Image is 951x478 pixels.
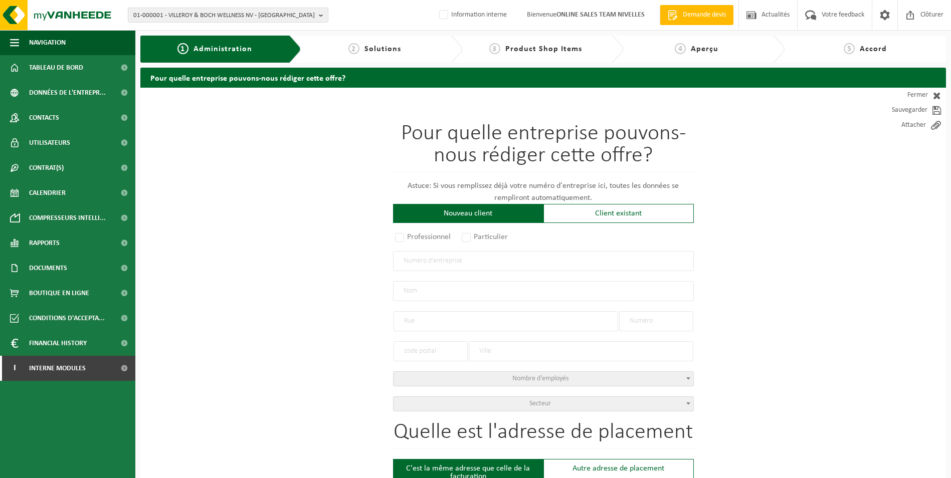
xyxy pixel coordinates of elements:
span: Calendrier [29,180,66,205]
h1: Pour quelle entreprise pouvons-nous rédiger cette offre? [393,123,694,172]
span: Utilisateurs [29,130,70,155]
label: Information interne [437,8,507,23]
span: 4 [675,43,686,54]
a: Attacher [856,118,946,133]
span: Contrat(s) [29,155,64,180]
span: Données de l'entrepr... [29,80,106,105]
label: Professionnel [393,230,454,244]
span: Solutions [364,45,401,53]
h1: Quelle est l'adresse de placement [393,421,694,449]
h2: Pour quelle entreprise pouvons-nous rédiger cette offre? [140,68,946,87]
span: Secteur [529,400,551,407]
span: Contacts [29,105,59,130]
span: Boutique en ligne [29,281,89,306]
span: Demande devis [680,10,728,20]
a: Demande devis [660,5,733,25]
a: Sauvegarder [856,103,946,118]
a: 2Solutions [306,43,442,55]
span: Financial History [29,331,87,356]
label: Particulier [460,230,511,244]
span: Conditions d'accepta... [29,306,105,331]
div: Client existant [543,204,694,223]
input: Numéro d'entreprise [393,251,694,271]
input: code postal [394,341,468,361]
span: Aperçu [691,45,718,53]
span: Rapports [29,230,60,256]
span: Administration [194,45,252,53]
span: 5 [844,43,855,54]
span: Nombre d'employés [512,375,568,382]
input: Nom [393,281,694,301]
span: Tableau de bord [29,55,83,80]
a: 4Aperçu [629,43,765,55]
strong: ONLINE SALES TEAM NIVELLES [556,11,645,19]
span: Interne modules [29,356,86,381]
button: 01-000001 - VILLEROY & BOCH WELLNESS NV - [GEOGRAPHIC_DATA] [128,8,328,23]
div: Nouveau client [393,204,543,223]
a: 1Administration [148,43,281,55]
a: Fermer [856,88,946,103]
p: Astuce: Si vous remplissez déjà votre numéro d'entreprise ici, toutes les données se rempliront a... [393,180,694,204]
span: Documents [29,256,67,281]
a: 5Accord [790,43,941,55]
span: 01-000001 - VILLEROY & BOCH WELLNESS NV - [GEOGRAPHIC_DATA] [133,8,315,23]
span: Product Shop Items [505,45,582,53]
input: Rue [394,311,618,331]
span: 3 [489,43,500,54]
span: I [10,356,19,381]
span: 2 [348,43,359,54]
span: Compresseurs intelli... [29,205,106,230]
input: Ville [469,341,693,361]
span: Navigation [29,30,66,55]
span: Accord [860,45,887,53]
input: Numéro [619,311,693,331]
span: 1 [177,43,188,54]
a: 3Product Shop Items [468,43,604,55]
